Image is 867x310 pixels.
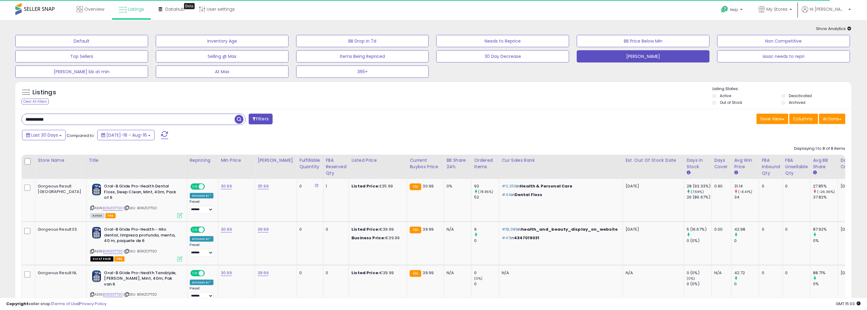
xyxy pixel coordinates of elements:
[299,157,320,170] div: Fulfillable Quantity
[351,270,379,276] b: Listed Price:
[191,184,199,189] span: ON
[810,6,847,12] span: Hi [PERSON_NAME]
[717,50,850,62] button: issac needs to repri
[841,183,865,189] div: [DATE]
[474,276,483,281] small: (0%)
[124,249,157,254] span: | SKU: B01KZOTTSO
[793,116,813,122] span: Columns
[813,170,817,176] small: Avg BB Share.
[410,270,421,277] small: FBA
[626,270,679,276] p: N/A
[258,226,269,232] a: 39.99
[351,235,385,241] b: Business Price:
[38,183,82,195] div: Gorgeous Result [GEOGRAPHIC_DATA]
[124,206,157,210] span: | SKU: B01KZOTTSO
[67,133,95,138] span: Compared to:
[687,183,712,189] div: 28 (93.33%)
[691,189,704,194] small: (7.69%)
[156,50,289,62] button: Selling @ Max
[714,157,729,170] div: Days Cover
[128,6,144,12] span: Listings
[15,35,148,47] button: Default
[436,35,569,47] button: Needs to Reprice
[734,157,757,170] div: Avg Win Price
[326,157,347,176] div: FBA Reserved Qty
[299,183,318,189] div: 0
[502,235,510,241] span: #47
[410,183,421,190] small: FBA
[90,227,103,239] img: 412et2JN2AL._SL40_.jpg
[785,157,808,176] div: FBA Unsellable Qty
[103,292,123,297] a: B01KZOTTSO
[221,157,252,164] div: Min Price
[502,270,618,276] div: N/A
[762,227,778,232] div: 0
[789,93,812,98] label: Deactivated
[90,183,182,217] div: ASIN:
[734,270,759,276] div: 42.72
[720,93,731,98] label: Active
[474,227,499,232] div: 9
[89,157,185,164] div: Title
[474,281,499,287] div: 0
[84,6,104,12] span: Overview
[785,227,806,232] div: 0
[190,200,214,214] div: Preset:
[813,195,838,200] div: 37.82%
[730,7,738,12] span: Help
[720,100,742,105] label: Out of Stock
[794,146,846,152] div: Displaying 1 to 8 of 8 items
[104,183,179,202] b: Oral-B Glide Pro-Health Dental Floss, Deep Clean, Mint, 40m, Pack of 6
[351,183,379,189] b: Listed Price:
[191,270,199,276] span: ON
[813,238,838,244] div: 0%
[190,236,214,242] div: Amazon AI *
[38,270,82,276] div: Gorgeous Result NL
[447,157,469,170] div: BB Share 24h.
[124,292,157,297] span: | SKU: B01KZOTTSO
[789,114,818,124] button: Columns
[156,66,289,78] button: At Max
[687,238,712,244] div: 0 (0%)
[502,227,618,232] p: in
[687,276,695,281] small: (0%)
[204,227,213,232] span: OFF
[6,301,29,307] strong: Copyright
[38,227,82,232] div: Gorgeous Result ES
[351,183,402,189] div: £35.99
[299,227,318,232] div: 0
[114,256,125,262] span: FBA
[97,130,155,140] button: [DATE]-18 - Aug-16
[717,35,850,47] button: Non Competitive
[734,238,759,244] div: 0
[38,157,84,164] div: Store Name
[762,183,778,189] div: 0
[204,270,213,276] span: OFF
[734,195,759,200] div: 34
[716,1,749,20] a: Help
[626,157,681,164] div: Est. Out Of Stock Date
[90,227,182,261] div: ASIN:
[789,100,806,105] label: Archived
[714,270,727,276] div: N/A
[258,270,269,276] a: 39.99
[734,183,759,189] div: 31.14
[204,184,213,189] span: OFF
[106,132,147,138] span: [DATE]-18 - Aug-16
[502,226,518,232] span: #18,089
[249,114,273,124] button: Filters
[351,157,405,164] div: Listed Price
[33,88,56,97] h5: Listings
[103,249,123,254] a: B01KZOTTSO
[785,270,806,276] div: 0
[687,195,712,200] div: 26 (86.67%)
[626,227,679,232] p: [DATE]
[577,35,710,47] button: BB Price Below Min
[258,183,269,189] a: 35.99
[90,256,113,262] span: All listings that are currently out of stock and unavailable for purchase on Amazon
[502,192,618,198] p: in
[190,193,214,198] div: Amazon AI *
[104,270,179,289] b: Oral-B Glide Pro-Health Tandzijde, [PERSON_NAME], Mint, 40m, Pak van 6
[802,6,851,20] a: Hi [PERSON_NAME]
[423,226,434,232] span: 39.99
